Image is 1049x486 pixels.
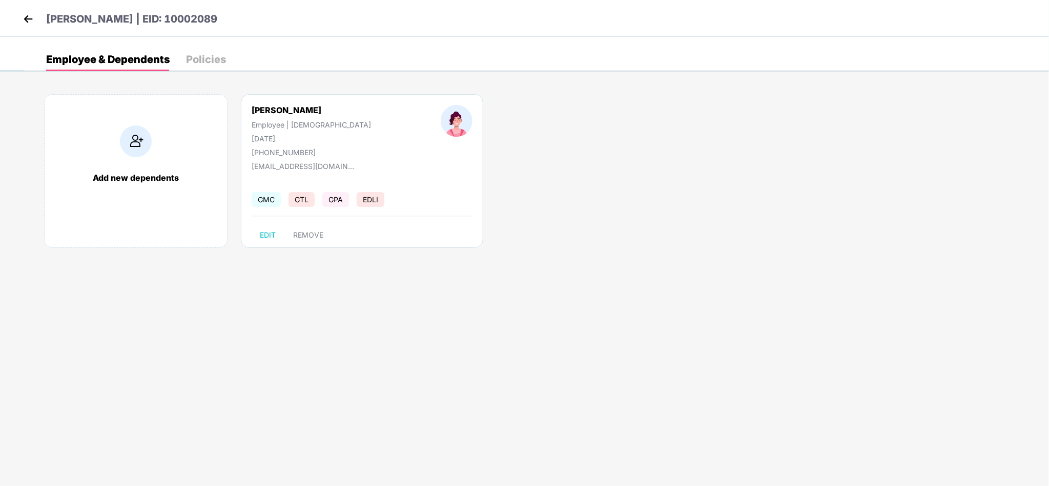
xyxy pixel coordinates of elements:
[252,105,371,115] div: [PERSON_NAME]
[46,54,170,65] div: Employee & Dependents
[293,231,323,239] span: REMOVE
[322,192,349,207] span: GPA
[252,227,284,243] button: EDIT
[252,134,371,143] div: [DATE]
[252,192,281,207] span: GMC
[55,173,217,183] div: Add new dependents
[252,120,371,129] div: Employee | [DEMOGRAPHIC_DATA]
[252,162,354,171] div: [EMAIL_ADDRESS][DOMAIN_NAME]
[260,231,276,239] span: EDIT
[357,192,384,207] span: EDLI
[289,192,315,207] span: GTL
[186,54,226,65] div: Policies
[441,105,472,137] img: profileImage
[46,11,217,27] p: [PERSON_NAME] | EID: 10002089
[285,227,332,243] button: REMOVE
[20,11,36,27] img: back
[252,148,371,157] div: [PHONE_NUMBER]
[120,125,152,157] img: addIcon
